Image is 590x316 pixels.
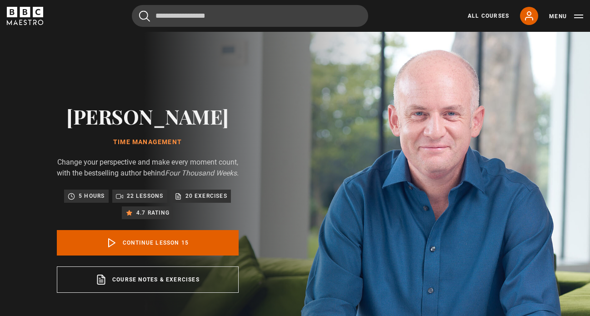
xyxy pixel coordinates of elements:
[139,10,150,22] button: Submit the search query
[127,191,164,201] p: 22 lessons
[57,230,239,256] a: Continue lesson 15
[57,157,239,179] p: Change your perspective and make every moment count, with the bestselling author behind .
[57,105,239,128] h2: [PERSON_NAME]
[468,12,509,20] a: All Courses
[165,169,237,177] i: Four Thousand Weeks
[7,7,43,25] svg: BBC Maestro
[57,266,239,293] a: Course notes & exercises
[57,139,239,146] h1: Time Management
[132,5,368,27] input: Search
[549,12,583,21] button: Toggle navigation
[185,191,227,201] p: 20 exercises
[136,208,170,217] p: 4.7 rating
[79,191,105,201] p: 5 hours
